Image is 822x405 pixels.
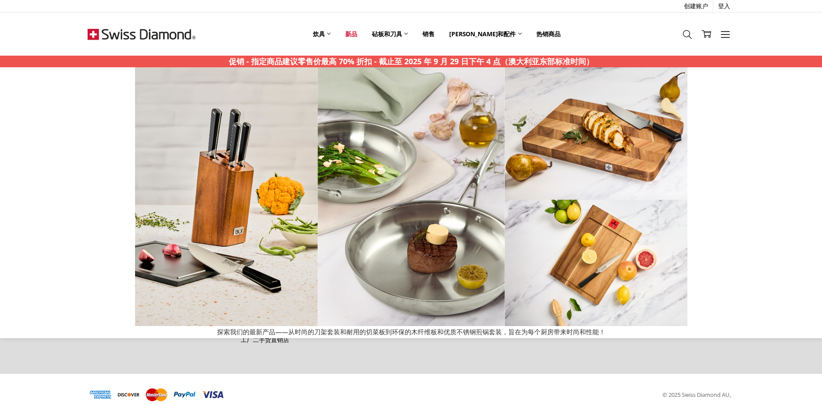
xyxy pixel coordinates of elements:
font: 促销 - 指定商品建议零售价最高 70% 折扣 - 截止至 2025 年 9 月 29 日下午 4 点（澳大利亚东部标准时间） [229,56,594,66]
font: 热销商品 [536,30,560,38]
img: 每笔订单均可免费送货 [88,13,195,56]
font: © 2025 Swiss Diamond AU。 [662,391,735,399]
font: 登入 [718,2,730,10]
font: 销售 [422,30,435,38]
font: [PERSON_NAME]和配件 [449,30,516,38]
font: 炊具 [313,30,325,38]
a: 工厂二手货直销店 [241,336,289,344]
font: 砧板和刀具 [372,30,402,38]
font: 新品 [345,30,357,38]
font: 探索我们的最新产品——从时尚的刀架套装和耐用的切菜板到环保的木纤维板和优质不锈钢煎锅套装，旨在为每个厨房带来时尚和性能！ [217,327,605,336]
font: 创建账户 [684,2,708,10]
